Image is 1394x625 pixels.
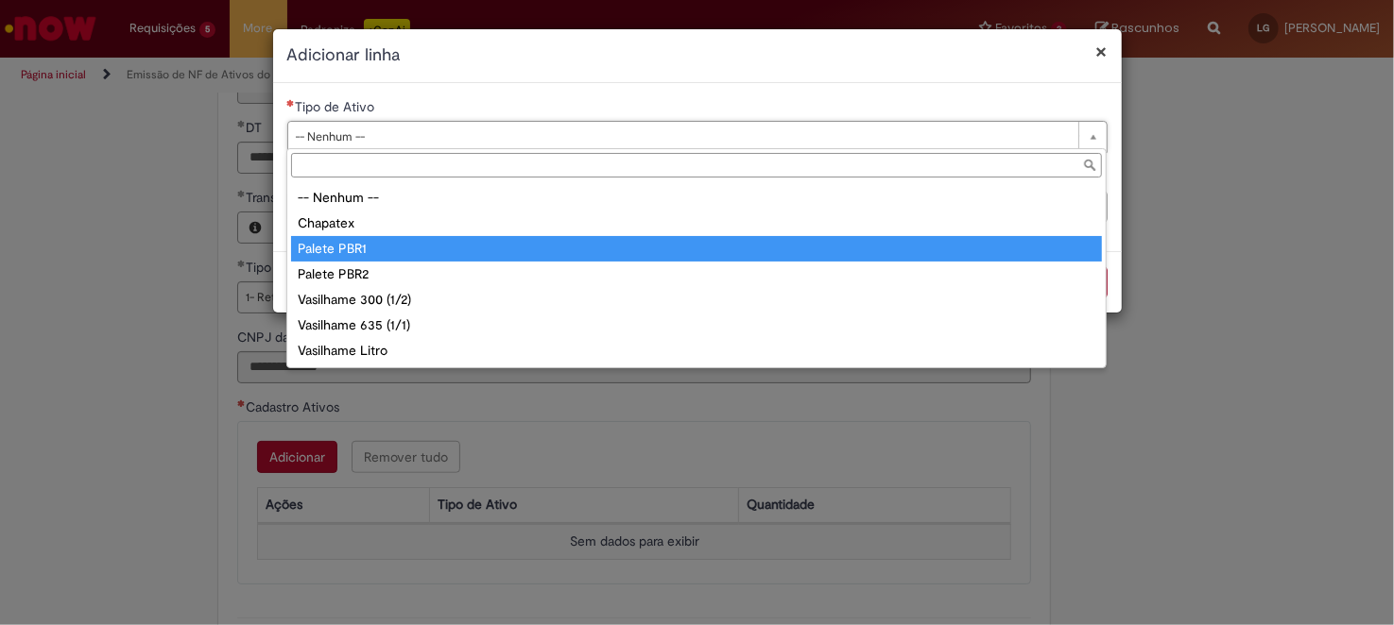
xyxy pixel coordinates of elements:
div: Vasilhame 300 (1/2) [291,287,1102,312]
div: Vasilhame Litro [291,338,1102,363]
div: Vasilhame 635 (1/1) [291,312,1102,338]
div: Palete PBR2 [291,262,1102,287]
div: -- Nenhum -- [291,185,1102,211]
div: Palete PBR1 [291,236,1102,262]
ul: Tipo de Ativo [287,181,1106,367]
div: Chapatex [291,211,1102,236]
